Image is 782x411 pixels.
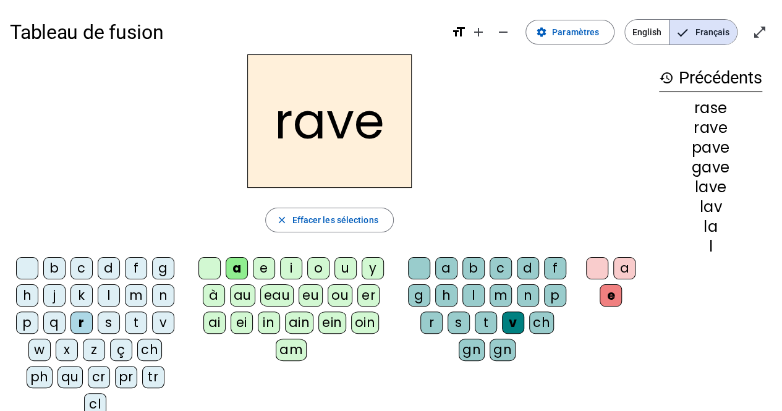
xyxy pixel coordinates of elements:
div: i [280,257,302,279]
button: Diminuer la taille de la police [491,20,516,44]
div: v [152,311,174,334]
h1: Tableau de fusion [10,12,441,52]
div: y [362,257,384,279]
div: x [56,339,78,361]
div: r [70,311,93,334]
div: s [98,311,120,334]
span: English [625,20,669,44]
div: h [435,284,457,307]
div: ou [328,284,352,307]
div: s [448,311,470,334]
div: eu [299,284,323,307]
div: eau [260,284,294,307]
mat-icon: format_size [451,25,466,40]
div: à [203,284,225,307]
div: in [258,311,280,334]
div: ei [231,311,253,334]
div: g [408,284,430,307]
h2: rave [247,54,412,188]
div: ai [203,311,226,334]
div: gn [490,339,516,361]
div: au [230,284,255,307]
div: a [613,257,635,279]
div: e [253,257,275,279]
div: u [334,257,357,279]
span: Paramètres [552,25,599,40]
div: d [98,257,120,279]
div: l [98,284,120,307]
div: gn [459,339,485,361]
div: d [517,257,539,279]
div: p [544,284,566,307]
div: b [462,257,485,279]
div: am [276,339,307,361]
div: oin [351,311,380,334]
div: la [659,219,762,234]
div: ph [27,366,53,388]
div: ç [110,339,132,361]
div: a [226,257,248,279]
h3: Précédents [659,64,762,92]
div: z [83,339,105,361]
div: p [16,311,38,334]
div: t [125,311,147,334]
div: ch [137,339,162,361]
mat-icon: history [659,70,674,85]
mat-button-toggle-group: Language selection [624,19,737,45]
span: Effacer les sélections [292,213,378,227]
div: tr [142,366,164,388]
button: Entrer en plein écran [747,20,772,44]
mat-icon: settings [536,27,547,38]
div: qu [57,366,83,388]
button: Augmenter la taille de la police [466,20,491,44]
div: f [544,257,566,279]
div: k [70,284,93,307]
span: Français [669,20,737,44]
div: n [517,284,539,307]
div: cr [88,366,110,388]
div: w [28,339,51,361]
div: e [600,284,622,307]
div: m [125,284,147,307]
div: c [490,257,512,279]
div: o [307,257,329,279]
div: gave [659,160,762,175]
button: Paramètres [525,20,614,44]
div: v [502,311,524,334]
div: ain [285,311,314,334]
button: Effacer les sélections [265,208,393,232]
div: c [70,257,93,279]
mat-icon: open_in_full [752,25,767,40]
div: b [43,257,66,279]
div: q [43,311,66,334]
div: pr [115,366,137,388]
div: ch [529,311,554,334]
div: pave [659,140,762,155]
div: f [125,257,147,279]
div: lav [659,200,762,214]
div: l [462,284,485,307]
div: a [435,257,457,279]
div: l [659,239,762,254]
div: g [152,257,174,279]
div: rave [659,121,762,135]
div: rase [659,101,762,116]
div: h [16,284,38,307]
div: t [475,311,497,334]
div: n [152,284,174,307]
div: r [420,311,443,334]
mat-icon: add [471,25,486,40]
div: j [43,284,66,307]
mat-icon: close [276,214,287,226]
mat-icon: remove [496,25,511,40]
div: ein [318,311,346,334]
div: er [357,284,380,307]
div: lave [659,180,762,195]
div: m [490,284,512,307]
